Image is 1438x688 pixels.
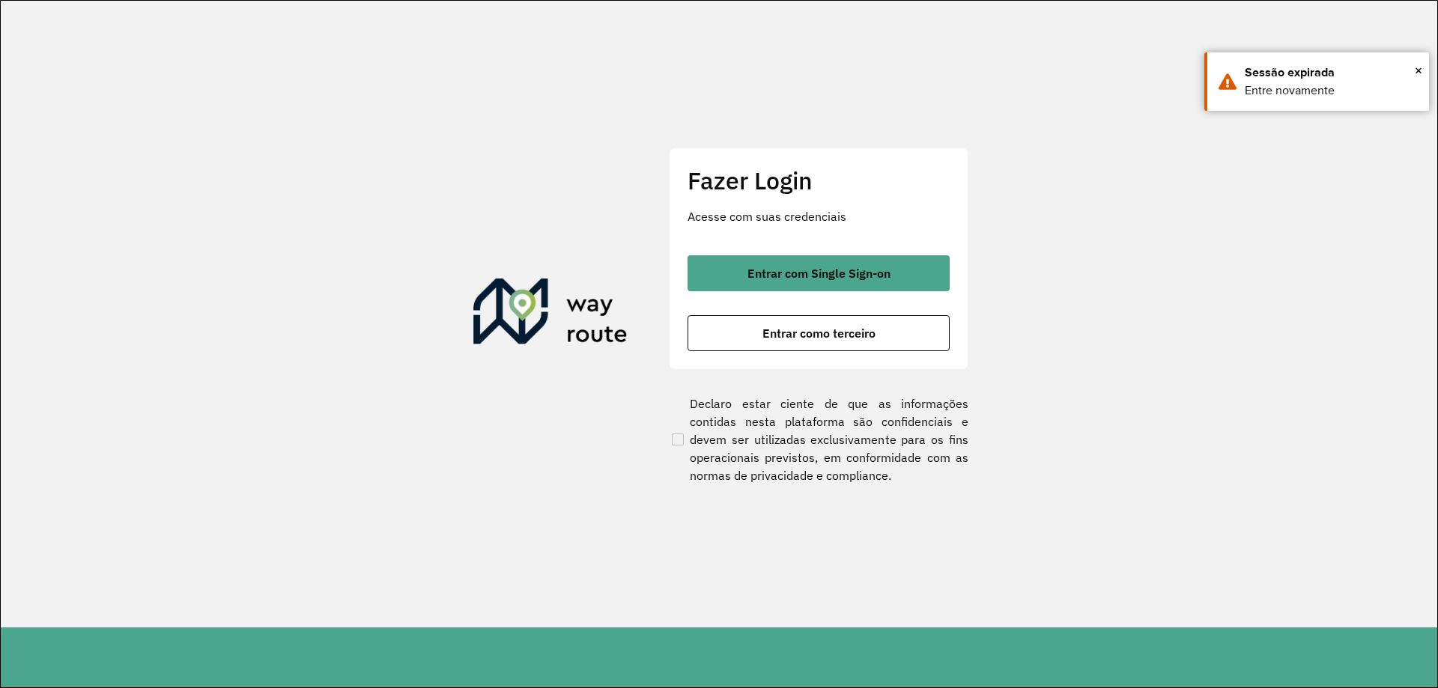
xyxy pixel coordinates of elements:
button: Close [1415,59,1422,82]
span: Entrar como terceiro [762,327,876,339]
span: × [1415,59,1422,82]
button: button [688,315,950,351]
span: Entrar com Single Sign-on [747,267,891,279]
p: Acesse com suas credenciais [688,207,950,225]
img: Roteirizador AmbevTech [473,278,628,350]
h2: Fazer Login [688,166,950,195]
div: Sessão expirada [1245,64,1418,82]
label: Declaro estar ciente de que as informações contidas nesta plataforma são confidenciais e devem se... [669,395,968,484]
div: Entre novamente [1245,82,1418,100]
button: button [688,255,950,291]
